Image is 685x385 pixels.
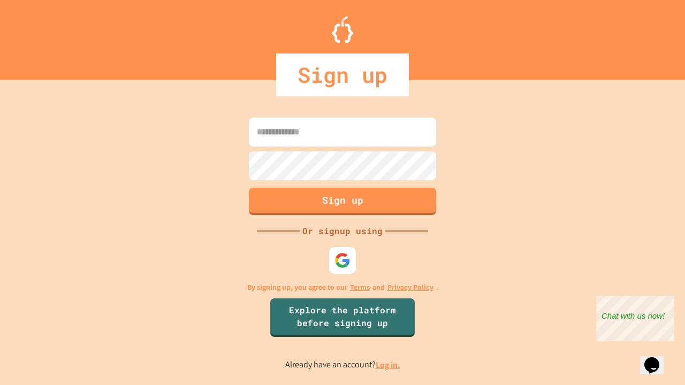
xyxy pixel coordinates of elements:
a: Log in. [376,359,400,371]
p: Already have an account? [285,358,400,372]
a: Terms [350,282,370,293]
iframe: chat widget [640,342,674,374]
a: Privacy Policy [387,282,433,293]
button: Sign up [249,188,436,215]
img: Logo.svg [332,16,353,43]
p: By signing up, you agree to our and . [247,282,438,293]
img: google-icon.svg [334,252,351,268]
iframe: chat widget [596,296,674,341]
div: Or signup using [300,225,385,237]
div: Sign up [276,53,409,96]
a: Explore the platform before signing up [270,298,415,337]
